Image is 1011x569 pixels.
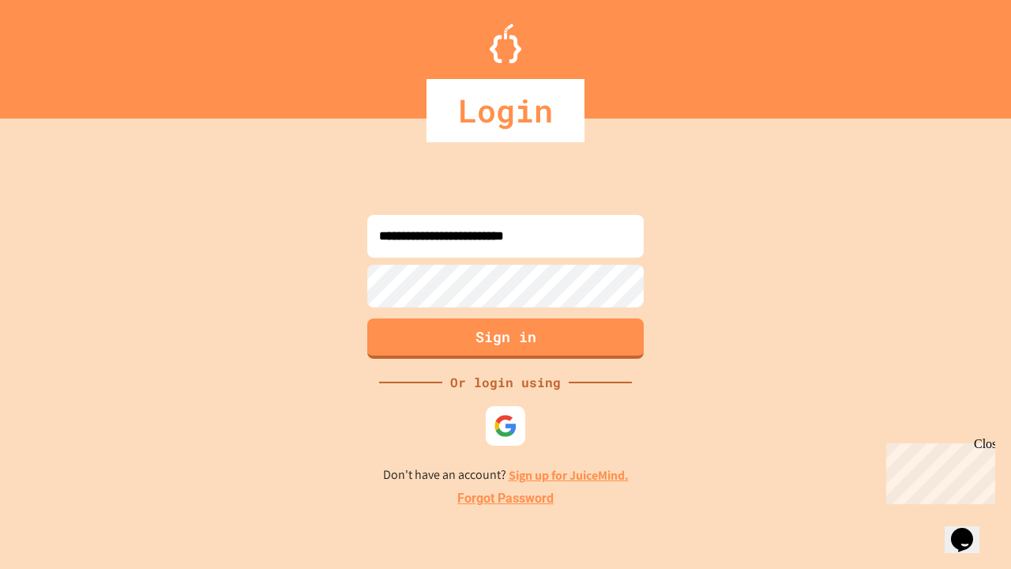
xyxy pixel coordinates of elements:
img: Logo.svg [490,24,521,63]
div: Chat with us now!Close [6,6,109,100]
a: Sign up for JuiceMind. [509,467,629,484]
div: Or login using [442,373,569,392]
div: Login [427,79,584,142]
button: Sign in [367,318,644,359]
iframe: chat widget [945,506,995,553]
p: Don't have an account? [383,465,629,485]
iframe: chat widget [880,437,995,504]
img: google-icon.svg [494,414,517,438]
a: Forgot Password [457,489,554,508]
